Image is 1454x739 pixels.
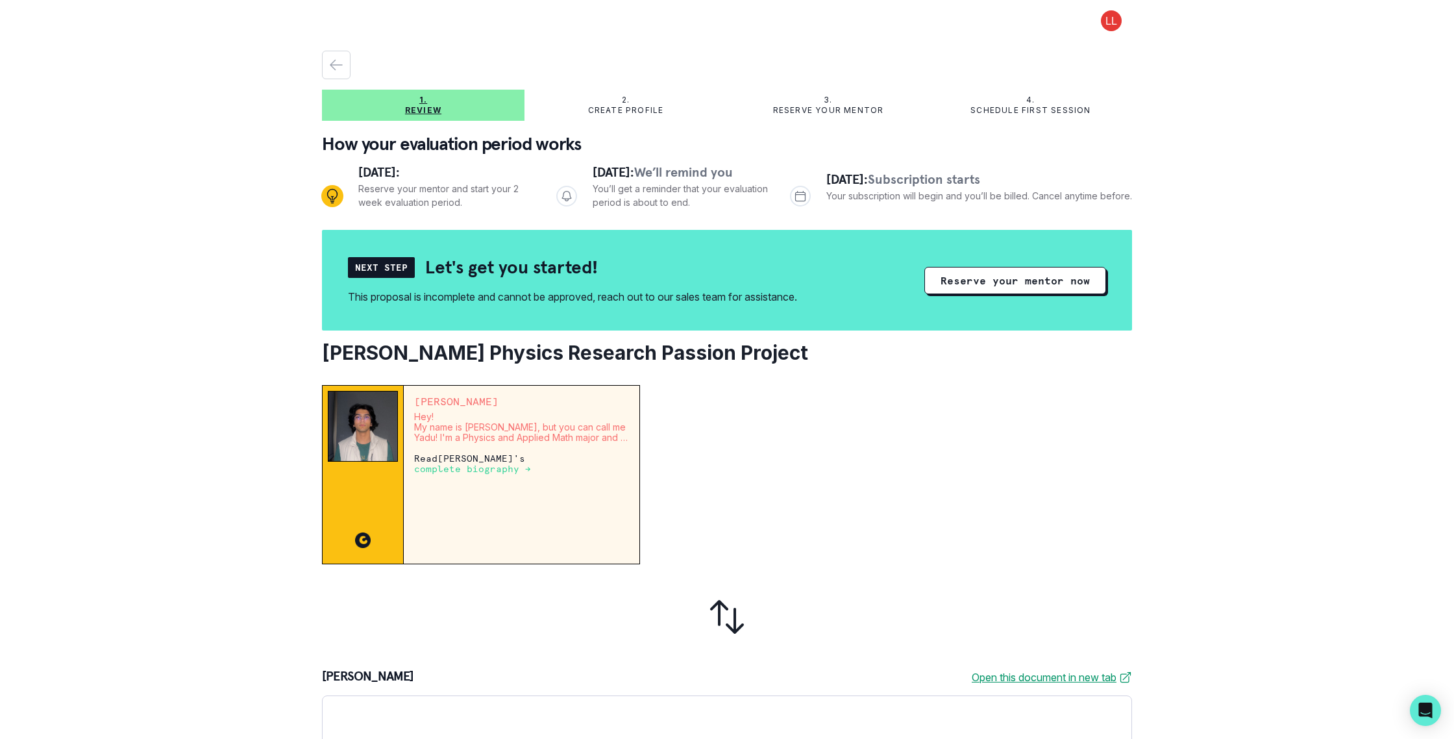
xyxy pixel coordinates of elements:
[414,453,629,474] p: Read [PERSON_NAME] 's
[355,532,371,548] img: CC image
[972,670,1132,685] a: Open this document in new tab
[322,670,414,685] p: [PERSON_NAME]
[824,95,832,105] p: 3.
[322,131,1132,157] p: How your evaluation period works
[1026,95,1035,105] p: 4.
[425,256,598,279] h2: Let's get you started!
[868,171,980,188] span: Subscription starts
[414,396,629,407] p: [PERSON_NAME]
[826,189,1132,203] p: Your subscription will begin and you’ll be billed. Cancel anytime before.
[773,105,884,116] p: Reserve your mentor
[593,164,634,181] span: [DATE]:
[414,422,629,443] p: My name is [PERSON_NAME], but you can call me Yadu! I'm a Physics and Applied Math major and a ri...
[414,464,531,474] p: complete biography →
[1090,10,1132,31] button: profile picture
[622,95,630,105] p: 2.
[322,162,1132,230] div: Progress
[358,164,400,181] span: [DATE]:
[826,171,868,188] span: [DATE]:
[348,257,415,278] div: Next Step
[405,105,441,116] p: Review
[588,105,664,116] p: Create profile
[328,391,398,462] img: Mentor Image
[358,182,536,209] p: Reserve your mentor and start your 2 week evaluation period.
[348,289,797,305] div: This proposal is incomplete and cannot be approved, reach out to our sales team for assistance.
[924,267,1106,294] button: Reserve your mentor now
[414,463,531,474] a: complete biography →
[970,105,1090,116] p: Schedule first session
[634,164,733,181] span: We’ll remind you
[593,182,770,209] p: You’ll get a reminder that your evaluation period is about to end.
[322,341,1132,364] h2: [PERSON_NAME] Physics Research Passion Project
[1410,695,1441,726] div: Open Intercom Messenger
[419,95,427,105] p: 1.
[414,412,629,422] p: Hey!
